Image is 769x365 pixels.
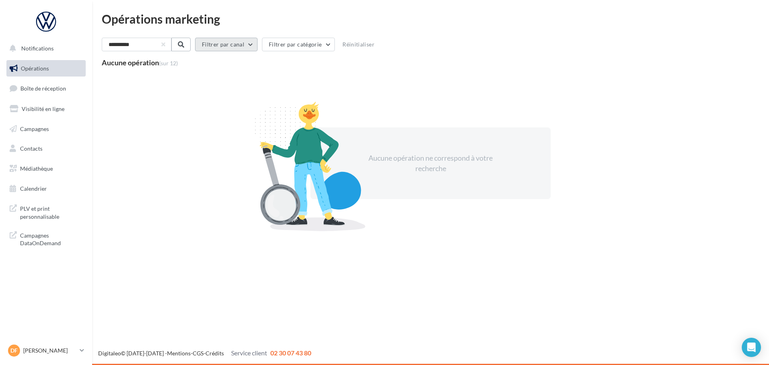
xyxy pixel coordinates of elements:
[20,230,83,247] span: Campagnes DataOnDemand
[5,200,87,224] a: PLV et print personnalisable
[21,65,49,72] span: Opérations
[262,38,335,51] button: Filtrer par catégorie
[193,350,203,357] a: CGS
[5,140,87,157] a: Contacts
[20,125,49,132] span: Campagnes
[159,60,178,67] span: (sur 12)
[5,40,84,57] button: Notifications
[102,59,178,66] div: Aucune opération
[270,349,311,357] span: 02 30 07 43 80
[5,101,87,117] a: Visibilité en ligne
[231,349,267,357] span: Service client
[10,347,18,355] span: DF
[6,343,86,358] a: DF [PERSON_NAME]
[22,105,64,112] span: Visibilité en ligne
[98,350,121,357] a: Digitaleo
[98,350,311,357] span: © [DATE]-[DATE] - - -
[167,350,191,357] a: Mentions
[205,350,224,357] a: Crédits
[362,153,499,173] div: Aucune opération ne correspond à votre recherche
[339,40,378,49] button: Réinitialiser
[742,338,761,357] div: Open Intercom Messenger
[23,347,76,355] p: [PERSON_NAME]
[20,85,66,92] span: Boîte de réception
[20,165,53,172] span: Médiathèque
[195,38,258,51] button: Filtrer par canal
[5,180,87,197] a: Calendrier
[5,121,87,137] a: Campagnes
[5,80,87,97] a: Boîte de réception
[21,45,54,52] span: Notifications
[5,227,87,250] a: Campagnes DataOnDemand
[102,13,759,25] div: Opérations marketing
[20,185,47,192] span: Calendrier
[5,60,87,77] a: Opérations
[5,160,87,177] a: Médiathèque
[20,203,83,220] span: PLV et print personnalisable
[20,145,42,152] span: Contacts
